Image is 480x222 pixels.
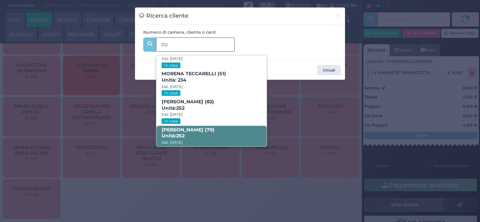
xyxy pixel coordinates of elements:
[176,133,184,139] strong: 252
[162,140,183,145] small: Dal: [DATE]
[332,7,345,24] button: Chiudi
[317,65,341,76] button: Chiudi
[176,105,184,111] strong: 252
[162,133,184,139] span: Unità:
[162,71,226,83] b: MORENA TECCARELLI (51)
[162,77,186,83] span: Unità: 234
[162,127,214,139] b: [PERSON_NAME] (79)
[139,12,188,20] h3: Ricerca cliente
[336,12,341,20] span: ×
[162,112,183,117] small: Dal: [DATE]
[162,63,180,68] small: In casa
[143,29,216,36] label: Numero di camera, cliente o card
[156,37,235,52] input: Es. 'Mario Rossi', '220' o '108123234234'
[162,56,183,61] small: Dal: [DATE]
[162,84,183,89] small: Dal: [DATE]
[162,118,180,124] small: In casa
[162,99,214,111] b: [PERSON_NAME] (82)
[162,90,180,96] small: In casa
[162,105,184,112] span: Unità:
